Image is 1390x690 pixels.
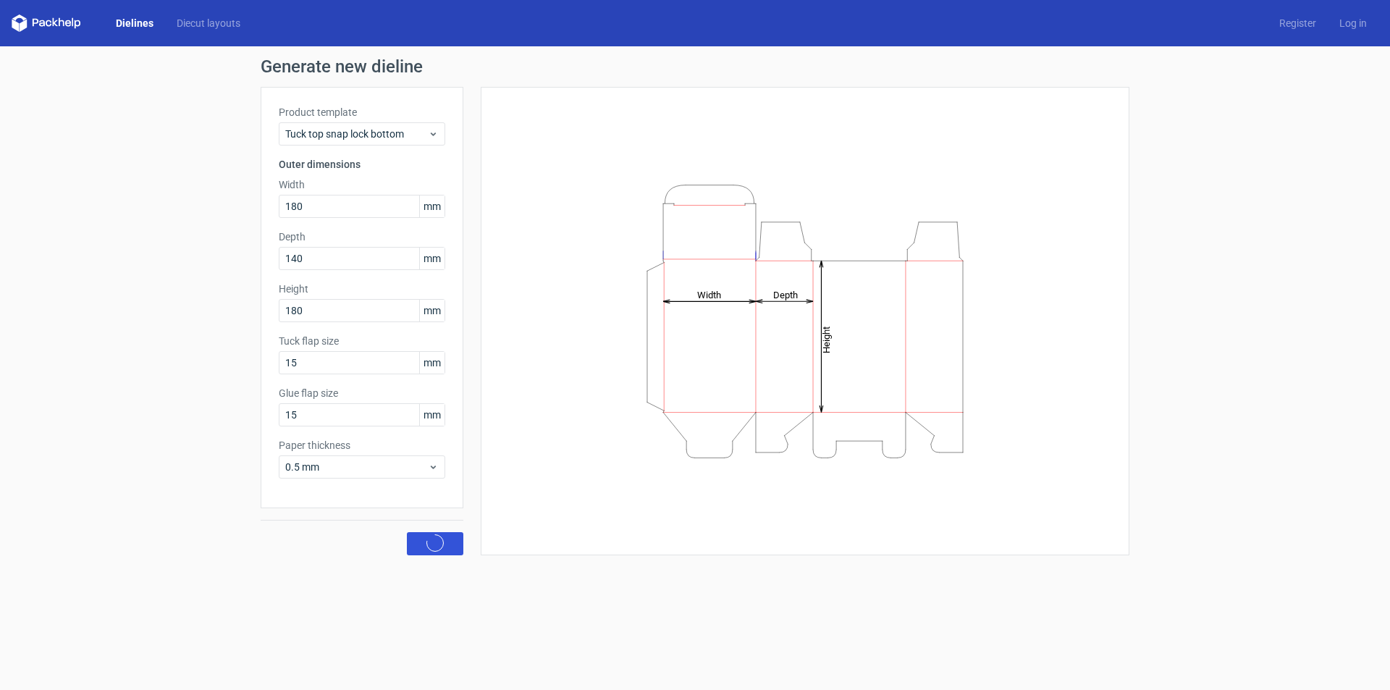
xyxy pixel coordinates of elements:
label: Depth [279,230,445,244]
tspan: Depth [773,289,798,300]
a: Register [1268,16,1328,30]
a: Diecut layouts [165,16,252,30]
a: Log in [1328,16,1378,30]
span: mm [419,195,445,217]
span: 0.5 mm [285,460,428,474]
span: mm [419,404,445,426]
span: Tuck top snap lock bottom [285,127,428,141]
span: mm [419,300,445,321]
label: Width [279,177,445,192]
span: mm [419,352,445,374]
label: Product template [279,105,445,119]
h1: Generate new dieline [261,58,1129,75]
tspan: Width [697,289,721,300]
span: mm [419,248,445,269]
a: Dielines [104,16,165,30]
label: Glue flap size [279,386,445,400]
label: Paper thickness [279,438,445,453]
tspan: Height [821,326,832,353]
label: Height [279,282,445,296]
label: Tuck flap size [279,334,445,348]
h3: Outer dimensions [279,157,445,172]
